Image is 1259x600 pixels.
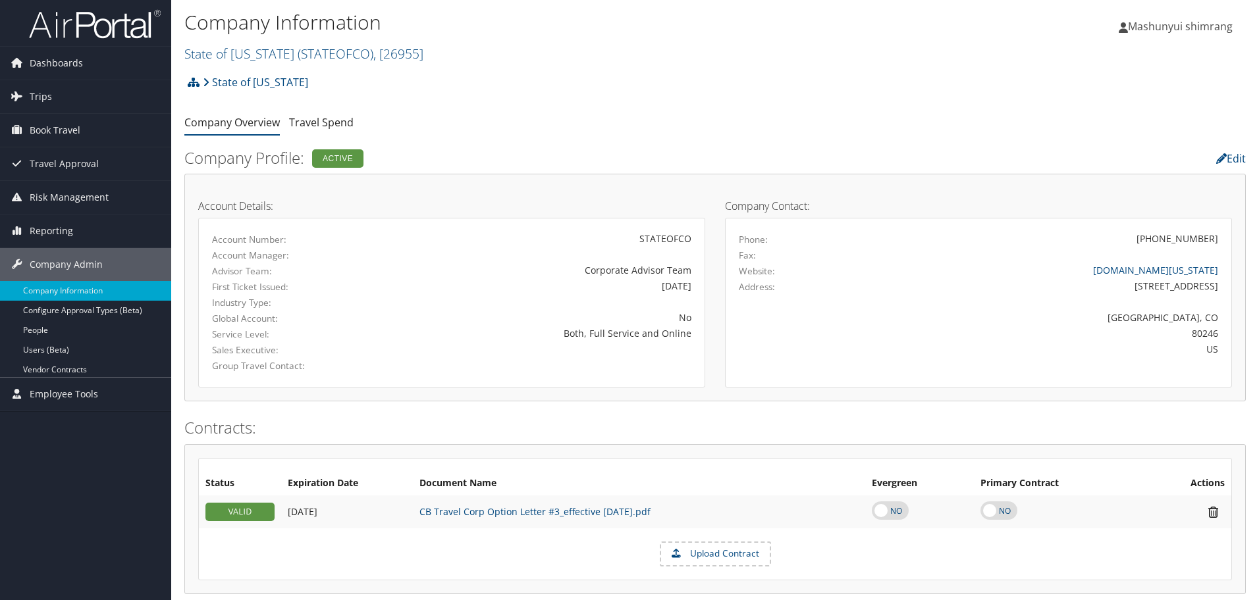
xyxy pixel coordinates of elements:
[212,312,359,325] label: Global Account:
[725,201,1232,211] h4: Company Contact:
[198,201,705,211] h4: Account Details:
[661,543,770,565] label: Upload Contract
[212,343,359,357] label: Sales Executive:
[29,9,161,39] img: airportal-logo.png
[1144,472,1231,495] th: Actions
[864,311,1219,324] div: [GEOGRAPHIC_DATA], CO
[379,311,691,324] div: No
[974,472,1143,495] th: Primary Contract
[199,472,281,495] th: Status
[288,506,406,518] div: Add/Edit Date
[289,115,354,130] a: Travel Spend
[288,505,317,518] span: [DATE]
[30,378,98,411] span: Employee Tools
[419,505,651,518] a: CB Travel Corp Option Letter #3_effective [DATE].pdf
[312,149,363,168] div: Active
[212,328,359,341] label: Service Level:
[30,248,103,281] span: Company Admin
[864,342,1219,356] div: US
[212,359,359,372] label: Group Travel Contact:
[184,147,886,169] h2: Company Profile:
[212,280,359,293] label: First Ticket Issued:
[1093,264,1218,276] a: [DOMAIN_NAME][US_STATE]
[379,326,691,340] div: Both, Full Service and Online
[379,232,691,245] div: STATEOFCO
[1128,19,1233,34] span: Mashunyui shimrang
[212,264,359,278] label: Advisor Team:
[864,326,1219,340] div: 80246
[373,45,423,63] span: , [ 26955 ]
[30,214,73,247] span: Reporting
[739,280,775,293] label: Address:
[281,472,413,495] th: Expiration Date
[298,45,373,63] span: ( STATEOFCO )
[203,69,308,95] a: State of [US_STATE]
[212,249,359,262] label: Account Manager:
[739,249,756,262] label: Fax:
[30,47,83,80] span: Dashboards
[212,296,359,309] label: Industry Type:
[212,233,359,246] label: Account Number:
[413,472,865,495] th: Document Name
[1137,232,1218,245] div: [PHONE_NUMBER]
[1202,505,1225,519] i: Remove Contract
[30,114,80,147] span: Book Travel
[184,416,1246,439] h2: Contracts:
[1119,7,1246,46] a: Mashunyui shimrang
[739,264,775,278] label: Website:
[205,503,275,521] div: VALID
[739,233,768,246] label: Phone:
[184,45,423,63] a: State of [US_STATE]
[379,263,691,277] div: Corporate Advisor Team
[184,115,280,130] a: Company Overview
[30,147,99,180] span: Travel Approval
[30,80,52,113] span: Trips
[1216,151,1246,166] a: Edit
[184,9,892,36] h1: Company Information
[865,472,974,495] th: Evergreen
[30,181,109,214] span: Risk Management
[864,279,1219,293] div: [STREET_ADDRESS]
[379,279,691,293] div: [DATE]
